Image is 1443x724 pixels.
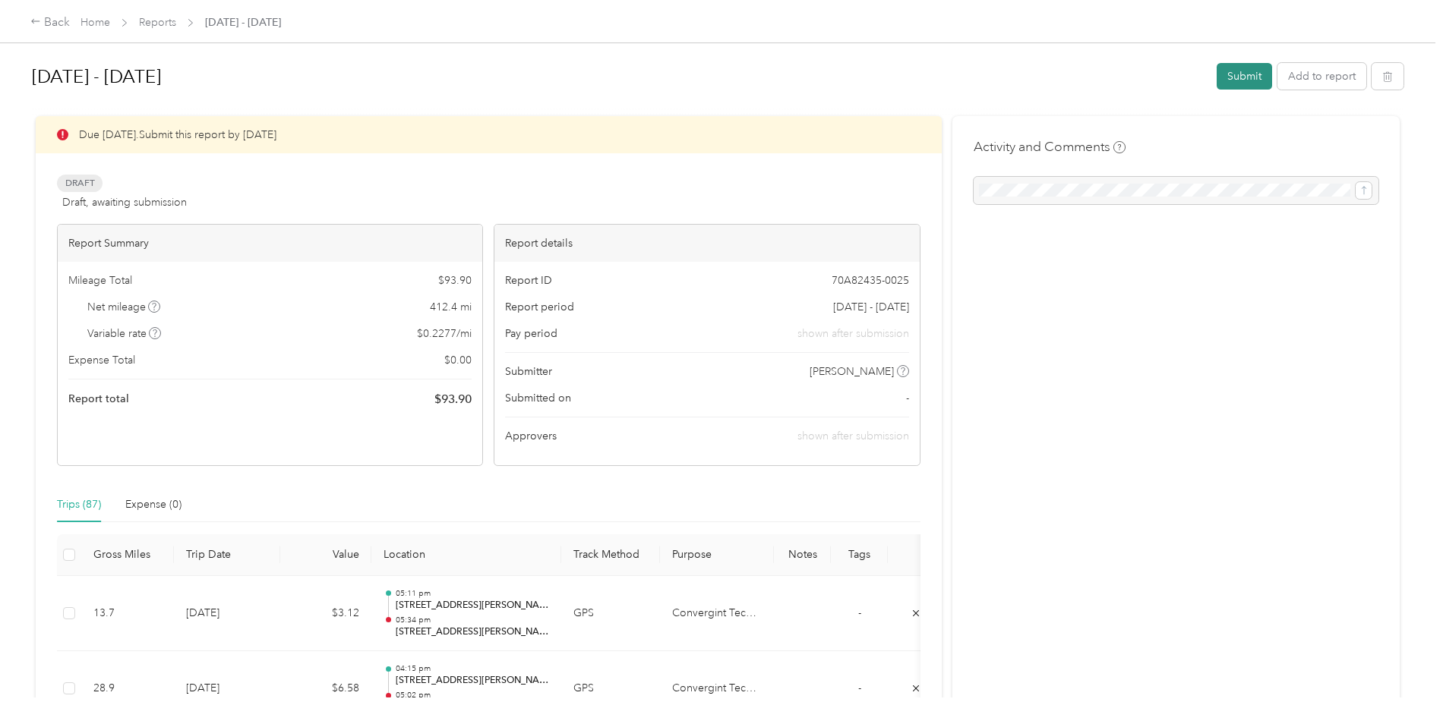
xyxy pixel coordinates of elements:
span: Submitted on [505,390,571,406]
a: Reports [139,16,176,29]
span: Mileage Total [68,272,132,288]
td: [DATE] [174,576,280,652]
td: GPS [561,576,660,652]
span: Pay period [505,326,557,342]
div: Report Summary [58,225,482,262]
span: Report ID [505,272,552,288]
div: Expense (0) [125,496,182,513]
span: Draft [57,175,103,192]
p: 04:15 pm [396,663,549,674]
span: $ 93.90 [438,272,472,288]
span: shown after submission [797,430,909,442]
td: $3.12 [280,576,371,652]
span: Report total [68,391,129,407]
th: Gross Miles [81,534,174,576]
div: Report details [494,225,919,262]
span: Net mileage [87,299,161,315]
button: Submit [1217,63,1272,90]
p: [STREET_ADDRESS][PERSON_NAME] [396,674,549,688]
span: Submitter [505,364,552,379]
td: Convergint Technologies [660,576,774,652]
th: Value [280,534,371,576]
p: [STREET_ADDRESS][PERSON_NAME] [396,599,549,612]
span: [DATE] - [DATE] [205,14,281,30]
span: - [858,682,861,694]
div: Due [DATE]. Submit this report by [DATE] [36,116,942,153]
span: $ 0.00 [444,352,472,368]
p: 05:02 pm [396,690,549,700]
h4: Activity and Comments [974,137,1126,156]
span: [PERSON_NAME] [810,364,894,379]
th: Purpose [660,534,774,576]
span: [DATE] - [DATE] [833,299,909,315]
span: Approvers [505,428,557,444]
th: Track Method [561,534,660,576]
span: Report period [505,299,574,315]
h1: Sep 1 - 30, 2025 [32,58,1206,95]
div: Back [30,14,70,32]
td: 13.7 [81,576,174,652]
p: 05:34 pm [396,615,549,625]
span: $ 93.90 [434,390,472,408]
span: $ 0.2277 / mi [417,326,472,342]
span: - [858,606,861,619]
span: Expense Total [68,352,135,368]
a: Home [81,16,110,29]
span: Draft, awaiting submission [62,194,187,210]
th: Tags [831,534,888,576]
span: 70A82435-0025 [832,272,909,288]
th: Notes [774,534,831,576]
span: shown after submission [797,326,909,342]
span: Variable rate [87,326,162,342]
iframe: Everlance-gr Chat Button Frame [1358,639,1443,724]
th: Trip Date [174,534,280,576]
div: Trips (87) [57,496,101,513]
span: 412.4 mi [430,299,472,315]
p: 05:11 pm [396,588,549,599]
span: - [906,390,909,406]
th: Location [371,534,561,576]
p: [STREET_ADDRESS][PERSON_NAME] [396,625,549,639]
button: Add to report [1277,63,1366,90]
